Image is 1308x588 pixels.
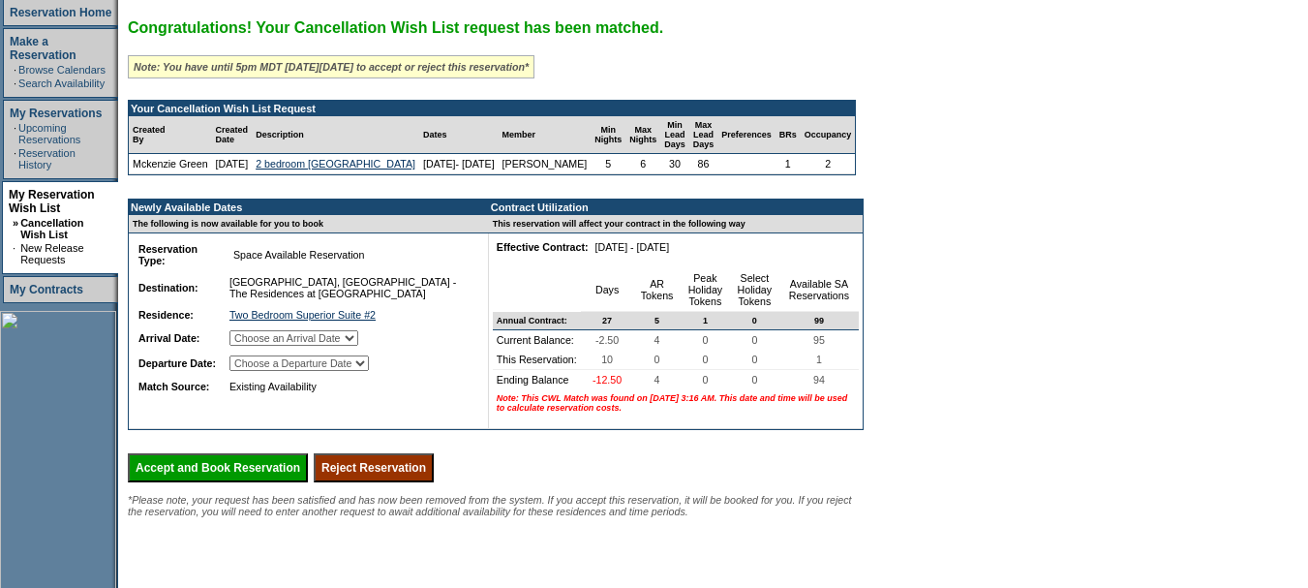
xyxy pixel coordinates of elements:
[20,242,83,265] a: New Release Requests
[13,242,18,265] td: ·
[134,61,529,73] i: Note: You have until 5pm MDT [DATE][DATE] to accept or reject this reservation*
[128,453,308,482] input: Accept and Book Reservation
[748,312,761,329] span: 0
[13,217,18,229] b: »
[598,312,616,329] span: 27
[10,107,102,120] a: My Reservations
[10,283,83,296] a: My Contracts
[776,116,801,154] td: BRs
[779,268,859,312] td: Available SA Reservations
[493,330,581,350] td: Current Balance:
[493,370,581,389] td: Ending Balance
[229,309,376,321] a: Two Bedroom Superior Suite #2
[138,309,194,321] b: Residence:
[138,332,199,344] b: Arrival Date:
[18,77,105,89] a: Search Availability
[493,350,581,370] td: This Reservation:
[129,200,477,215] td: Newly Available Dates
[776,154,801,174] td: 1
[499,154,592,174] td: [PERSON_NAME]
[689,154,718,174] td: 86
[10,6,111,19] a: Reservation Home
[10,35,76,62] a: Make a Reservation
[660,116,689,154] td: Min Lead Days
[252,116,419,154] td: Description
[314,453,434,482] input: Reject Reservation
[625,154,660,174] td: 6
[589,370,625,389] span: -12.50
[625,116,660,154] td: Max Nights
[20,217,83,240] a: Cancellation Wish List
[581,268,633,312] td: Days
[226,377,471,396] td: Existing Availability
[591,116,625,154] td: Min Nights
[651,350,664,369] span: 0
[730,268,779,312] td: Select Holiday Tokens
[747,370,761,389] span: 0
[812,350,826,369] span: 1
[212,116,253,154] td: Created Date
[129,215,477,233] td: The following is now available for you to book
[18,147,76,170] a: Reservation History
[493,389,859,417] td: Note: This CWL Match was found on [DATE] 3:16 AM. This date and time will be used to calculate re...
[9,188,95,215] a: My Reservation Wish List
[212,154,253,174] td: [DATE]
[138,381,209,392] b: Match Source:
[14,77,16,89] td: ·
[717,116,776,154] td: Preferences
[256,158,415,170] a: 2 bedroom [GEOGRAPHIC_DATA]
[809,330,829,350] span: 95
[18,122,80,145] a: Upcoming Reservations
[419,116,499,154] td: Dates
[597,350,617,369] span: 10
[419,154,499,174] td: [DATE]- [DATE]
[591,154,625,174] td: 5
[493,312,581,330] td: Annual Contract:
[698,330,712,350] span: 0
[14,147,16,170] td: ·
[801,154,856,174] td: 2
[129,116,212,154] td: Created By
[810,312,828,329] span: 99
[698,350,712,369] span: 0
[801,116,856,154] td: Occupancy
[699,312,712,329] span: 1
[592,330,623,350] span: -2.50
[689,116,718,154] td: Max Lead Days
[747,330,761,350] span: 0
[18,64,106,76] a: Browse Calendars
[681,268,730,312] td: Peak Holiday Tokens
[698,370,712,389] span: 0
[489,200,863,215] td: Contract Utilization
[14,64,16,76] td: ·
[226,272,471,303] td: [GEOGRAPHIC_DATA], [GEOGRAPHIC_DATA] - The Residences at [GEOGRAPHIC_DATA]
[651,330,664,350] span: 4
[138,282,198,294] b: Destination:
[595,241,670,253] nobr: [DATE] - [DATE]
[633,268,681,312] td: AR Tokens
[809,370,829,389] span: 94
[138,357,216,369] b: Departure Date:
[14,122,16,145] td: ·
[489,215,863,233] td: This reservation will affect your contract in the following way
[497,241,589,253] b: Effective Contract:
[651,312,663,329] span: 5
[129,154,212,174] td: Mckenzie Green
[499,116,592,154] td: Member
[128,494,852,517] span: *Please note, your request has been satisfied and has now been removed from the system. If you ac...
[129,101,855,116] td: Your Cancellation Wish List Request
[128,19,663,36] span: Congratulations! Your Cancellation Wish List request has been matched.
[660,154,689,174] td: 30
[747,350,761,369] span: 0
[138,243,198,266] b: Reservation Type:
[651,370,664,389] span: 4
[229,245,368,264] span: Space Available Reservation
